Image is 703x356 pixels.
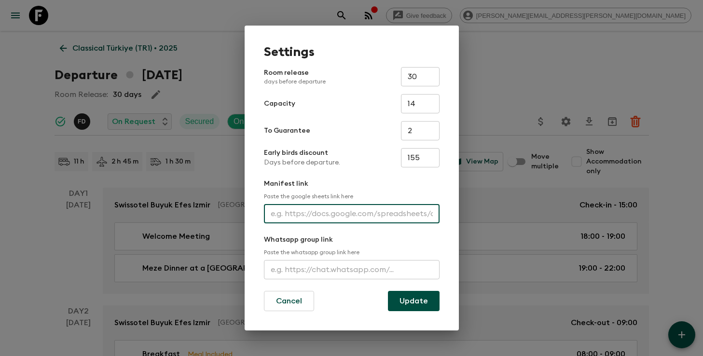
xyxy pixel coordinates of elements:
[401,121,440,140] input: e.g. 4
[264,158,340,167] p: Days before departure.
[264,148,340,158] p: Early birds discount
[264,68,326,85] p: Room release
[264,78,326,85] p: days before departure
[264,235,440,245] p: Whatsapp group link
[264,192,440,200] p: Paste the google sheets link here
[264,204,440,223] input: e.g. https://docs.google.com/spreadsheets/d/1P7Zz9v8J0vXy1Q/edit#gid=0
[264,260,440,279] input: e.g. https://chat.whatsapp.com/...
[401,94,440,113] input: e.g. 14
[264,45,440,59] h1: Settings
[401,148,440,167] input: e.g. 180
[264,291,314,311] button: Cancel
[264,99,295,109] p: Capacity
[264,179,440,189] p: Manifest link
[264,126,310,136] p: To Guarantee
[401,67,440,86] input: e.g. 30
[388,291,440,311] button: Update
[264,248,440,256] p: Paste the whatsapp group link here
